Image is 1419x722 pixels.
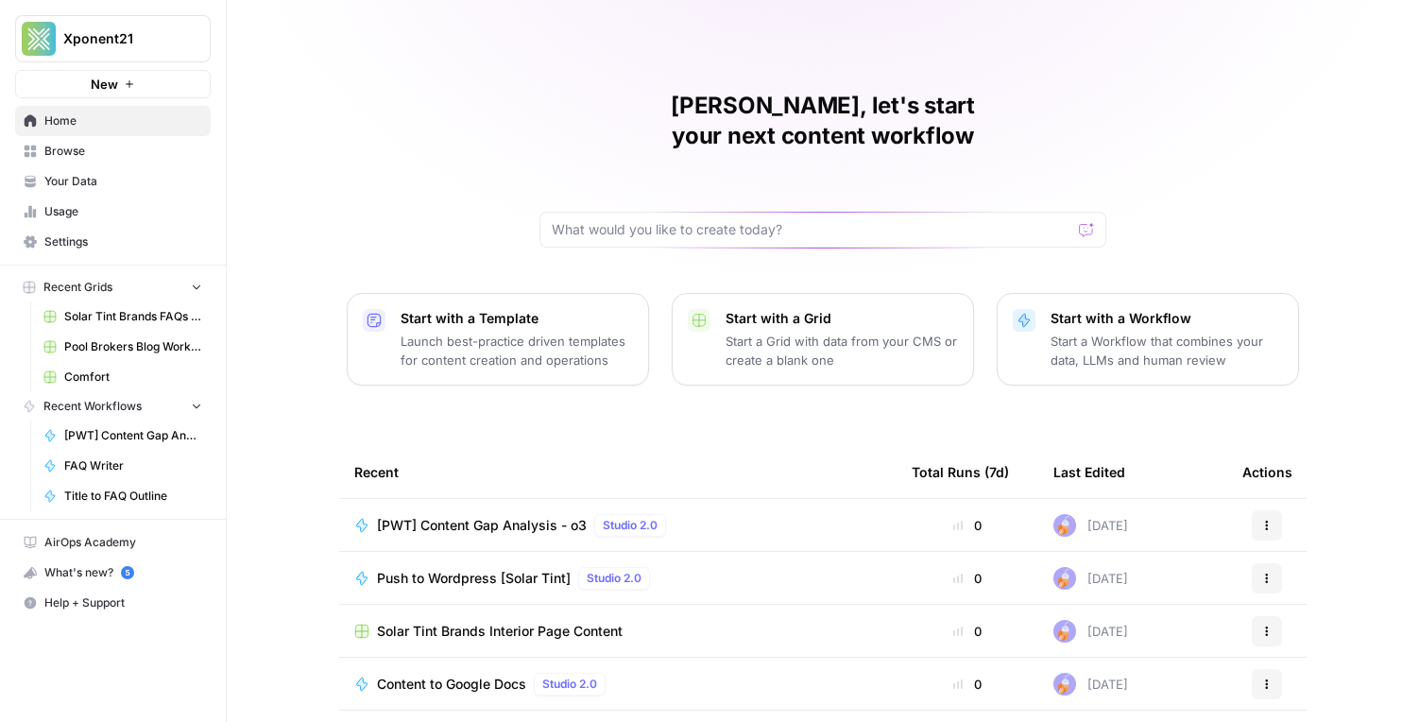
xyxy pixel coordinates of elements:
span: Solar Tint Brands Interior Page Content [377,622,623,641]
span: Browse [44,143,202,160]
span: Recent Grids [43,279,112,296]
div: [DATE] [1053,514,1128,537]
a: 5 [121,566,134,579]
img: ly0f5newh3rn50akdwmtp9dssym0 [1053,673,1076,696]
span: Settings [44,233,202,250]
div: 0 [912,569,1023,588]
p: Start with a Workflow [1051,309,1283,328]
a: Solar Tint Brands FAQs Workflows [35,301,211,332]
div: [DATE] [1053,620,1128,643]
span: Your Data [44,173,202,190]
a: Settings [15,227,211,257]
a: Solar Tint Brands Interior Page Content [354,622,881,641]
p: Start with a Grid [726,309,958,328]
img: ly0f5newh3rn50akdwmtp9dssym0 [1053,567,1076,590]
span: AirOps Academy [44,534,202,551]
p: Start a Grid with data from your CMS or create a blank one [726,332,958,370]
a: Comfort [35,362,211,392]
button: Start with a TemplateLaunch best-practice driven templates for content creation and operations [347,293,649,386]
button: Recent Grids [15,273,211,301]
div: What's new? [16,559,210,587]
img: Xponent21 Logo [22,22,56,56]
span: Home [44,112,202,129]
span: Title to FAQ Outline [64,488,202,505]
span: Studio 2.0 [603,517,658,534]
a: Browse [15,136,211,166]
div: Recent [354,446,881,498]
p: Launch best-practice driven templates for content creation and operations [401,332,633,370]
span: Usage [44,203,202,220]
a: Title to FAQ Outline [35,481,211,511]
a: [PWT] Content Gap Analysis - o3Studio 2.0 [354,514,881,537]
a: AirOps Academy [15,527,211,558]
span: Content to Google Docs [377,675,526,694]
button: New [15,70,211,98]
a: [PWT] Content Gap Analysis - o3 [35,421,211,451]
span: FAQ Writer [64,457,202,474]
div: 0 [912,675,1023,694]
p: Start with a Template [401,309,633,328]
a: Home [15,106,211,136]
p: Start a Workflow that combines your data, LLMs and human review [1051,332,1283,370]
div: [DATE] [1053,567,1128,590]
h1: [PERSON_NAME], let's start your next content workflow [539,91,1106,151]
div: [DATE] [1053,673,1128,696]
button: Start with a GridStart a Grid with data from your CMS or create a blank one [672,293,974,386]
text: 5 [125,568,129,577]
div: Last Edited [1053,446,1125,498]
div: Actions [1242,446,1292,498]
button: Start with a WorkflowStart a Workflow that combines your data, LLMs and human review [997,293,1299,386]
img: ly0f5newh3rn50akdwmtp9dssym0 [1053,514,1076,537]
button: Help + Support [15,588,211,618]
span: Solar Tint Brands FAQs Workflows [64,308,202,325]
button: Recent Workflows [15,392,211,421]
span: [PWT] Content Gap Analysis - o3 [64,427,202,444]
a: Push to Wordpress [Solar Tint]Studio 2.0 [354,567,881,590]
span: Xponent21 [63,29,178,48]
div: 0 [912,516,1023,535]
a: Content to Google DocsStudio 2.0 [354,673,881,696]
span: Studio 2.0 [587,570,641,587]
span: [PWT] Content Gap Analysis - o3 [377,516,587,535]
span: Comfort [64,369,202,386]
img: ly0f5newh3rn50akdwmtp9dssym0 [1053,620,1076,643]
span: Pool Brokers Blog Workflow [64,338,202,355]
input: What would you like to create today? [552,220,1071,239]
a: Pool Brokers Blog Workflow [35,332,211,362]
button: What's new? 5 [15,558,211,588]
span: Push to Wordpress [Solar Tint] [377,569,571,588]
span: Recent Workflows [43,398,142,415]
a: FAQ Writer [35,451,211,481]
button: Workspace: Xponent21 [15,15,211,62]
span: New [91,75,118,94]
a: Your Data [15,166,211,197]
div: Total Runs (7d) [912,446,1009,498]
span: Studio 2.0 [542,676,597,693]
span: Help + Support [44,594,202,611]
a: Usage [15,197,211,227]
div: 0 [912,622,1023,641]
